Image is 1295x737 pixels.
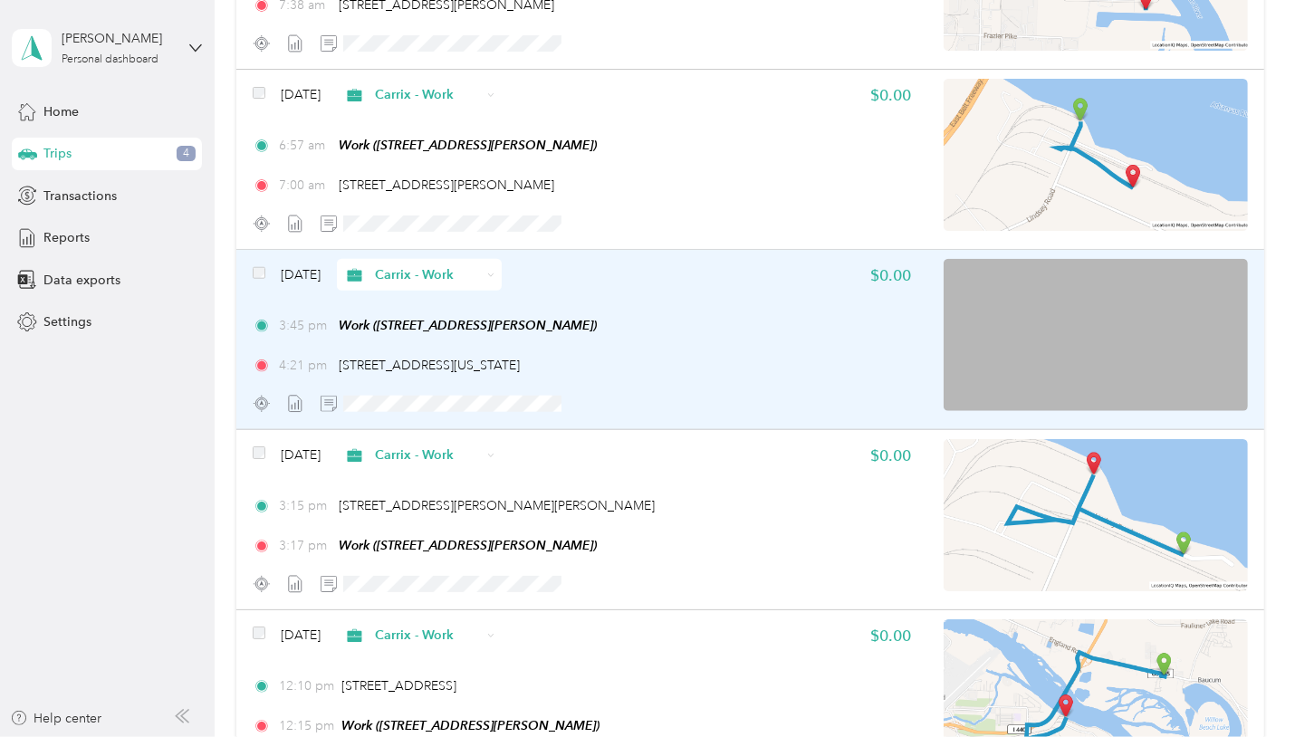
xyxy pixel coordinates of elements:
[177,146,196,162] span: 4
[375,85,481,104] span: Carrix - Work
[339,498,655,513] span: [STREET_ADDRESS][PERSON_NAME][PERSON_NAME]
[279,716,334,735] span: 12:15 pm
[279,676,334,695] span: 12:10 pm
[341,718,600,732] span: Work ([STREET_ADDRESS][PERSON_NAME])
[339,538,597,552] span: Work ([STREET_ADDRESS][PERSON_NAME])
[43,187,117,206] span: Transactions
[375,445,481,464] span: Carrix - Work
[870,84,911,107] span: $0.00
[281,445,321,464] span: [DATE]
[375,626,481,645] span: Carrix - Work
[43,144,72,163] span: Trips
[10,709,102,728] button: Help center
[870,625,911,647] span: $0.00
[281,626,321,645] span: [DATE]
[944,79,1248,231] img: minimap
[62,54,158,65] div: Personal dashboard
[43,312,91,331] span: Settings
[279,536,331,555] span: 3:17 pm
[375,265,481,284] span: Carrix - Work
[870,264,911,287] span: $0.00
[279,136,331,155] span: 6:57 am
[281,265,321,284] span: [DATE]
[1194,636,1295,737] iframe: Everlance-gr Chat Button Frame
[339,138,597,152] span: Work ([STREET_ADDRESS][PERSON_NAME])
[43,271,120,290] span: Data exports
[62,29,175,48] div: [PERSON_NAME]
[341,678,456,694] span: [STREET_ADDRESS]
[279,496,331,515] span: 3:15 pm
[279,316,331,335] span: 3:45 pm
[944,259,1248,411] img: minimap
[279,356,331,375] span: 4:21 pm
[43,228,90,247] span: Reports
[944,439,1248,591] img: minimap
[281,85,321,104] span: [DATE]
[870,445,911,467] span: $0.00
[43,102,79,121] span: Home
[339,318,597,332] span: Work ([STREET_ADDRESS][PERSON_NAME])
[339,358,520,373] span: [STREET_ADDRESS][US_STATE]
[339,177,554,193] span: [STREET_ADDRESS][PERSON_NAME]
[279,176,331,195] span: 7:00 am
